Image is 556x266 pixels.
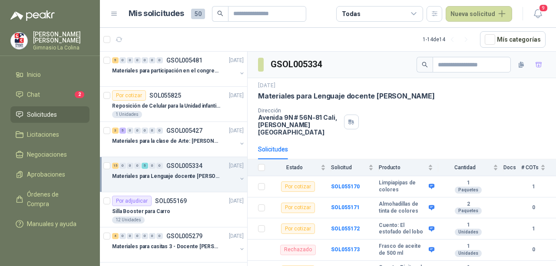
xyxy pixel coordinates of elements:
th: Cantidad [438,159,503,176]
p: [DATE] [229,197,244,205]
span: Solicitudes [27,110,57,119]
div: 0 [134,57,141,63]
div: Por adjudicar [112,196,152,206]
div: 1 - 14 de 14 [423,33,473,46]
p: Materiales para la clase de Arte: [PERSON_NAME] [112,137,220,145]
div: Solicitudes [258,144,288,154]
a: Órdenes de Compra [10,186,89,212]
b: Frasco de aceite de 500 ml [379,243,427,256]
div: 0 [149,233,156,239]
a: 15 0 0 0 5 0 0 GSOL005334[DATE] Materiales para Lenguaje docente [PERSON_NAME] [112,161,245,188]
p: [DATE] [229,92,244,100]
div: 0 [149,57,156,63]
span: Aprobaciones [27,170,65,179]
button: 9 [530,6,546,22]
a: SOL055171 [331,204,360,210]
a: Manuales y ayuda [10,216,89,232]
a: SOL055172 [331,226,360,232]
b: Cuento: El estofado del lobo [379,222,427,236]
div: 12 Unidades [112,217,145,223]
div: 5 [119,128,126,134]
p: [DATE] [229,232,244,240]
h1: Mis solicitudes [129,7,184,20]
div: 1 Unidades [112,111,142,118]
span: 9 [539,4,548,12]
div: 0 [156,128,163,134]
a: Negociaciones [10,146,89,163]
div: 0 [142,57,148,63]
th: # COTs [521,159,556,176]
div: 5 [142,163,148,169]
span: Cantidad [438,164,491,171]
button: Nueva solicitud [446,6,512,22]
div: 0 [119,57,126,63]
span: Órdenes de Compra [27,190,81,209]
th: Solicitud [331,159,379,176]
span: Estado [270,164,319,171]
p: [DATE] [229,56,244,65]
span: Negociaciones [27,150,67,159]
div: 0 [127,163,133,169]
b: 0 [521,204,546,212]
span: # COTs [521,164,539,171]
a: SOL055173 [331,246,360,253]
a: Inicio [10,66,89,83]
div: 0 [149,163,156,169]
th: Producto [379,159,438,176]
a: SOL055170 [331,184,360,190]
p: GSOL005334 [166,163,202,169]
span: search [217,10,223,16]
div: 0 [127,233,133,239]
h3: GSOL005334 [271,58,323,71]
b: 1 [438,243,498,250]
a: Aprobaciones [10,166,89,183]
div: 4 [112,233,119,239]
b: 1 [521,225,546,233]
p: Materiales para Lenguaje docente [PERSON_NAME] [112,172,220,181]
div: 0 [127,57,133,63]
span: search [422,62,428,68]
span: Inicio [27,70,41,79]
th: Estado [270,159,331,176]
span: 50 [191,9,205,19]
div: 0 [119,233,126,239]
a: Por adjudicarSOL055169[DATE] Silla Booster para Carro12 Unidades [100,192,247,227]
img: Logo peakr [10,10,55,21]
p: [DATE] [229,162,244,170]
a: Por cotizarSOL055825[DATE] Reposición de Celular para la Unidad infantil (con forro, y vidrio pro... [100,87,247,122]
div: 0 [134,163,141,169]
div: 0 [156,233,163,239]
div: 0 [142,233,148,239]
p: Dirección [258,108,341,114]
a: Solicitudes [10,106,89,123]
div: Rechazado [280,245,316,255]
div: Por cotizar [281,181,315,192]
p: GSOL005279 [166,233,202,239]
p: SOL055825 [149,92,181,99]
div: 0 [119,163,126,169]
span: Chat [27,90,40,99]
div: 0 [156,57,163,63]
img: Company Logo [11,33,27,49]
div: 0 [142,128,148,134]
div: Por cotizar [112,90,146,101]
span: Manuales y ayuda [27,219,76,229]
span: Solicitud [331,164,367,171]
div: Por cotizar [281,223,315,234]
b: 0 [521,246,546,254]
p: Materiales para Lenguaje docente [PERSON_NAME] [258,92,435,101]
a: 3 5 0 0 0 0 0 GSOL005427[DATE] Materiales para la clase de Arte: [PERSON_NAME] [112,125,245,153]
b: Almohadillas de tinta de colores [379,201,427,214]
th: Docs [503,159,521,176]
p: Silla Booster para Carro [112,207,170,216]
p: Materiales para participación en el congreso, UI [112,67,220,75]
p: [DATE] [258,82,275,90]
div: 0 [134,233,141,239]
a: Chat2 [10,86,89,103]
div: Todas [342,9,360,19]
b: 1 [521,183,546,191]
span: 2 [75,91,84,98]
span: Producto [379,164,426,171]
